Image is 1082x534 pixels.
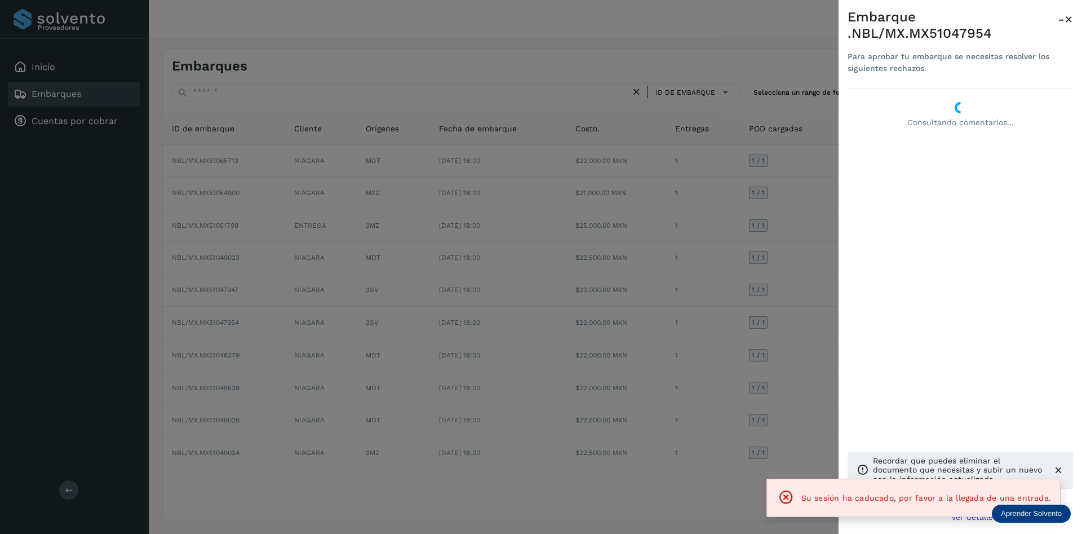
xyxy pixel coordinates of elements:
span: Su sesión ha caducado, por favor a la llegada de una entrada. [801,493,1051,502]
div: Para aprobar tu embarque se necesitas resolver los siguientes rechazos. [848,51,1058,74]
p: Recordar que puedes eliminar el documento que necesitas y subir un nuevo con la información actua... [873,456,1044,484]
span: Ver detalle de embarque [951,513,1048,521]
span: × [1065,11,1073,27]
div: Aprender Solvento [992,505,1071,523]
p: Consultando comentarios... [848,118,1073,127]
div: Embarque .NBL/MX.MX51047954 [848,9,1058,42]
button: Cerrar [1058,9,1073,29]
p: Aprender Solvento [1001,509,1062,518]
